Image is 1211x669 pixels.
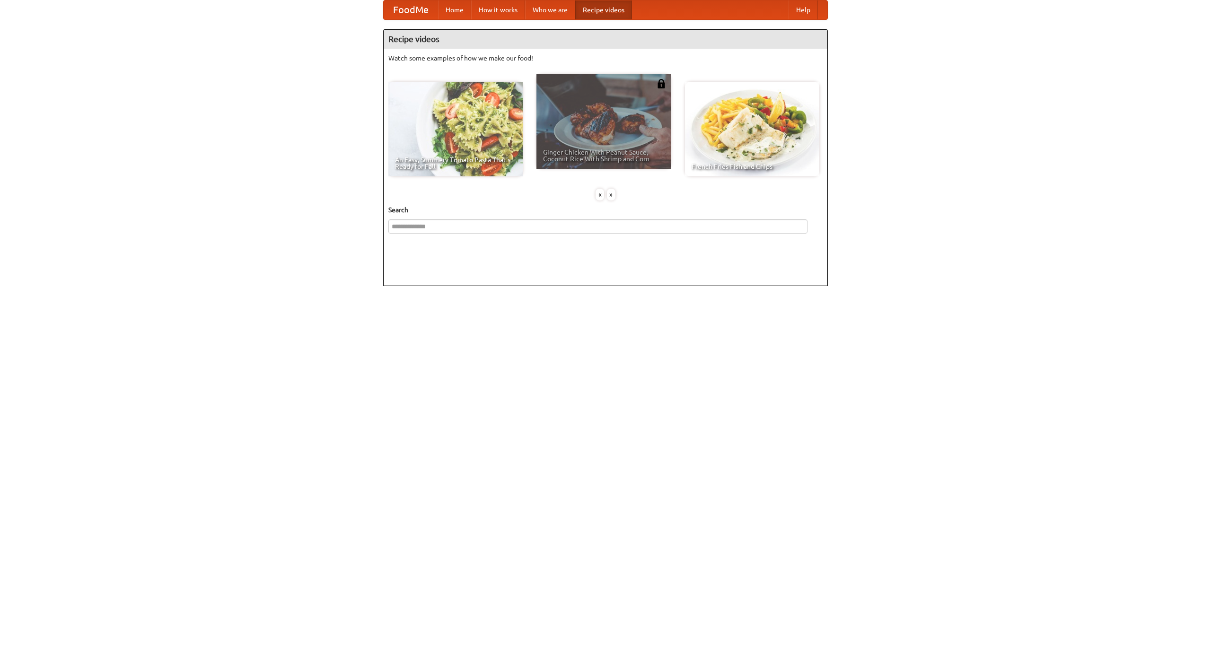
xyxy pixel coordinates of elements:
[388,82,523,176] a: An Easy, Summery Tomato Pasta That's Ready for Fall
[438,0,471,19] a: Home
[575,0,632,19] a: Recipe videos
[388,53,823,63] p: Watch some examples of how we make our food!
[685,82,819,176] a: French Fries Fish and Chips
[692,163,813,170] span: French Fries Fish and Chips
[789,0,818,19] a: Help
[657,79,666,88] img: 483408.png
[388,205,823,215] h5: Search
[395,156,516,170] span: An Easy, Summery Tomato Pasta That's Ready for Fall
[384,30,827,49] h4: Recipe videos
[471,0,525,19] a: How it works
[607,189,615,200] div: »
[525,0,575,19] a: Who we are
[596,189,604,200] div: «
[384,0,438,19] a: FoodMe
